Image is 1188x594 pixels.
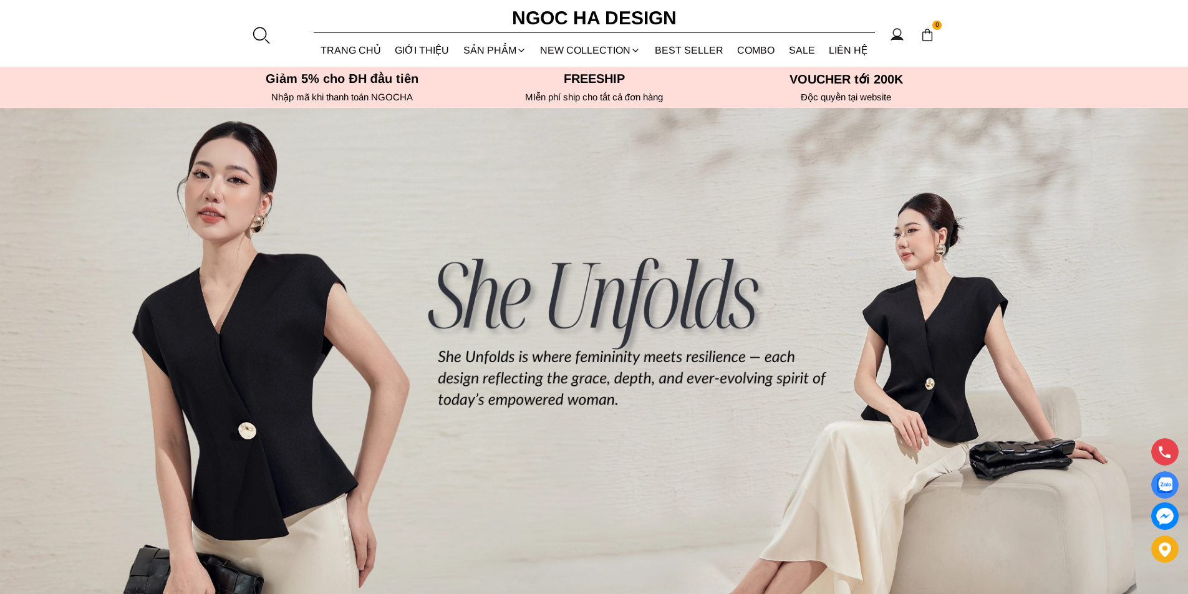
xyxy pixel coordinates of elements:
[564,72,625,85] font: Freeship
[932,21,942,31] span: 0
[1151,502,1179,530] a: messenger
[730,34,782,67] a: Combo
[533,34,648,67] a: NEW COLLECTION
[920,28,934,42] img: img-CART-ICON-ksit0nf1
[782,34,823,67] a: SALE
[724,92,968,103] h6: Độc quyền tại website
[501,3,688,33] a: Ngoc Ha Design
[472,92,717,103] h6: MIễn phí ship cho tất cả đơn hàng
[822,34,875,67] a: LIÊN HỆ
[1151,471,1179,499] a: Display image
[724,72,968,87] h5: VOUCHER tới 200K
[456,34,534,67] div: SẢN PHẨM
[271,92,413,102] font: Nhập mã khi thanh toán NGOCHA
[388,34,456,67] a: GIỚI THIỆU
[1157,477,1172,493] img: Display image
[314,34,389,67] a: TRANG CHỦ
[648,34,731,67] a: BEST SELLER
[266,72,418,85] font: Giảm 5% cho ĐH đầu tiên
